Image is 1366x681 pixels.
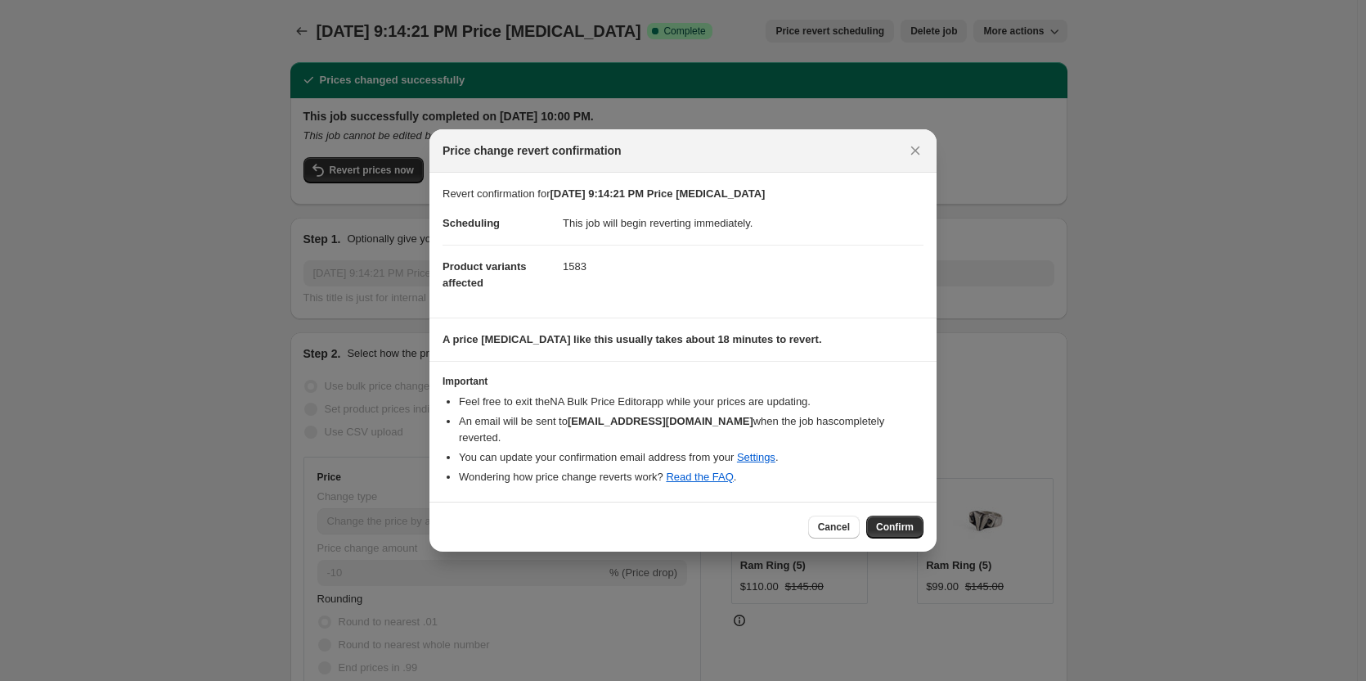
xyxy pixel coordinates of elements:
li: Wondering how price change reverts work? . [459,469,923,485]
button: Confirm [866,516,923,539]
li: Feel free to exit the NA Bulk Price Editor app while your prices are updating. [459,394,923,410]
span: Price change revert confirmation [443,142,622,159]
dd: This job will begin reverting immediately. [563,202,923,245]
p: Revert confirmation for [443,186,923,202]
button: Close [904,139,927,162]
span: Scheduling [443,217,500,229]
a: Settings [737,451,775,463]
li: An email will be sent to when the job has completely reverted . [459,413,923,446]
b: A price [MEDICAL_DATA] like this usually takes about 18 minutes to revert. [443,333,822,345]
button: Cancel [808,516,860,539]
dd: 1583 [563,245,923,288]
span: Product variants affected [443,260,527,289]
span: Confirm [876,521,914,534]
li: You can update your confirmation email address from your . [459,449,923,466]
b: [EMAIL_ADDRESS][DOMAIN_NAME] [568,415,753,427]
b: [DATE] 9:14:21 PM Price [MEDICAL_DATA] [550,187,766,200]
span: Cancel [818,521,850,534]
h3: Important [443,375,923,388]
a: Read the FAQ [666,471,733,483]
